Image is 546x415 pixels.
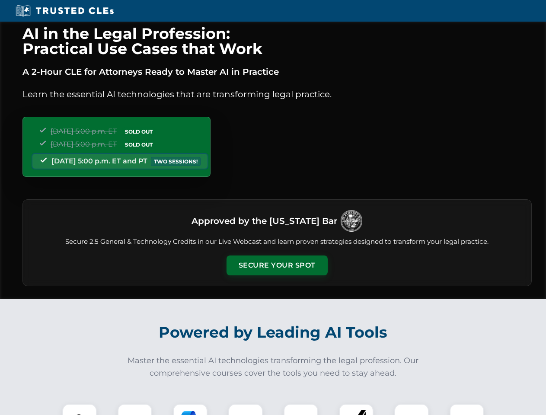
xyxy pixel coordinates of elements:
span: SOLD OUT [122,127,156,136]
h1: AI in the Legal Profession: Practical Use Cases that Work [22,26,532,56]
p: Secure 2.5 General & Technology Credits in our Live Webcast and learn proven strategies designed ... [33,237,521,247]
p: Learn the essential AI technologies that are transforming legal practice. [22,87,532,101]
p: Master the essential AI technologies transforming the legal profession. Our comprehensive courses... [122,354,425,380]
button: Secure Your Spot [227,255,328,275]
img: Trusted CLEs [13,4,116,17]
span: [DATE] 5:00 p.m. ET [51,127,117,135]
span: [DATE] 5:00 p.m. ET [51,140,117,148]
img: Logo [341,210,362,232]
span: SOLD OUT [122,140,156,149]
h3: Approved by the [US_STATE] Bar [192,213,337,229]
h2: Powered by Leading AI Tools [34,317,513,348]
p: A 2-Hour CLE for Attorneys Ready to Master AI in Practice [22,65,532,79]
